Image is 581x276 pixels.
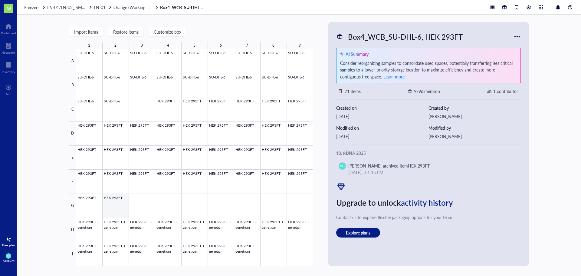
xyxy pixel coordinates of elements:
[336,196,521,209] div: Upgrade to unlock
[428,113,521,120] div: [PERSON_NAME]
[113,29,139,34] span: Restore items
[108,27,144,37] button: Restore items
[1,22,16,35] a: Dashboard
[345,88,361,95] div: 71 items
[2,243,15,247] div: Free plan
[348,169,514,176] div: [DATE] at 1:15 PM
[408,163,430,169] div: HEK 293FT
[401,197,453,208] span: activity history
[299,42,301,49] div: 9
[383,73,405,80] button: Learn more
[336,214,521,221] div: Contact us to explore flexible packaging options for your team.
[94,4,106,10] span: LN-01
[346,51,369,57] div: AI Summary
[428,105,521,111] div: Created by
[69,121,76,146] div: D
[88,42,90,49] div: 1
[336,133,428,140] div: [DATE]
[336,228,521,238] a: Explore plans
[193,42,195,49] div: 5
[94,5,159,10] a: LN-01Orange (Working CB)
[383,74,405,80] span: Learn more
[2,70,15,74] div: Inventory
[346,230,370,235] span: Explore plans
[47,5,93,10] a: LN-01/LN-02_ SMALL/BIG STORAGE ROOM
[7,255,10,257] span: DG
[6,5,11,12] span: M
[2,41,15,54] a: Notebook
[69,146,76,170] div: E
[3,259,15,262] div: Account
[69,73,76,98] div: B
[74,29,98,34] span: Import items
[24,4,39,10] span: Freezers
[220,42,222,49] div: 6
[428,125,521,131] div: Modified by
[154,29,181,34] span: Customize box
[69,242,76,266] div: I
[149,27,186,37] button: Customize box
[428,133,521,140] div: [PERSON_NAME]
[167,42,169,49] div: 4
[345,30,465,43] div: Box4_WCB_SU-DHL-6, HEK 293FT
[69,218,76,242] div: H
[69,194,76,218] div: G
[336,125,428,131] div: Modified on
[340,164,345,168] span: DG
[493,88,518,95] div: 1 contributor
[2,51,15,54] div: Notebook
[69,49,76,73] div: A
[414,88,440,95] div: 9 x 9 dimension
[114,42,117,49] div: 2
[336,113,428,120] div: [DATE]
[1,31,16,35] div: Dashboard
[113,4,153,10] span: Orange (Working CB)
[2,60,15,74] a: Inventory
[246,42,248,49] div: 7
[141,42,143,49] div: 3
[272,42,274,49] div: 8
[6,92,11,96] div: Add
[69,97,76,121] div: C
[24,5,46,10] a: Freezers
[336,228,380,238] button: Explore plans
[348,162,430,169] div: [PERSON_NAME] archived item
[336,105,428,111] div: Created on
[340,60,517,80] div: Consider reorganizing samples to consolidate used spaces, potentially transferring less critical ...
[336,150,521,156] div: 10. října 2025
[69,27,103,37] button: Import items
[47,4,133,10] span: LN-01/LN-02_ SMALL/BIG STORAGE ROOM
[160,5,205,10] a: Box4_WCB_SU-DHL-6, HEK 293FT
[69,170,76,194] div: F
